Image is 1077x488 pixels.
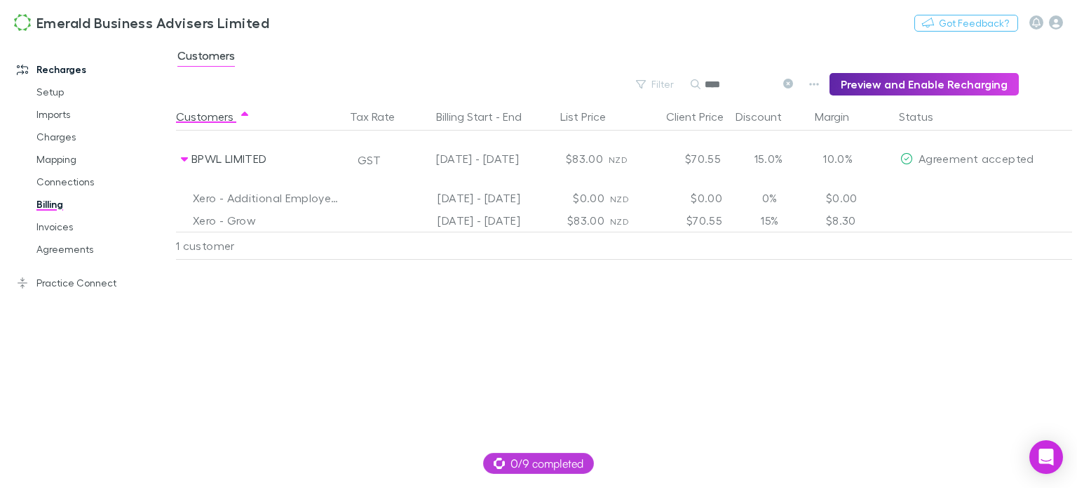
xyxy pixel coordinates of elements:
button: Preview and Enable Recharging [829,73,1019,95]
div: BPWL LIMITED [191,131,340,187]
a: Connections [22,171,184,193]
a: Agreements [22,238,184,261]
button: Tax Rate [350,103,412,131]
span: NZD [610,194,629,204]
div: 1 customer [176,232,344,260]
div: 15% [728,209,812,232]
div: $83.00 [524,131,609,187]
a: Imports [22,103,184,126]
div: [DATE] - [DATE] [400,187,526,209]
div: $70.55 [644,209,728,232]
div: [DATE] - [DATE] [400,209,526,232]
div: 15.0% [726,131,811,187]
button: Customers [176,103,250,131]
button: GST [351,149,387,171]
button: Filter [629,76,682,93]
h3: Emerald Business Advisers Limited [36,14,269,31]
a: Setup [22,81,184,103]
button: Billing Start - End [436,103,538,131]
button: Margin [815,103,866,131]
span: Customers [177,48,235,67]
a: Mapping [22,148,184,171]
div: $0.00 [526,187,610,209]
div: $70.55 [642,131,726,187]
a: Billing [22,193,184,216]
button: Status [899,103,950,131]
a: Invoices [22,216,184,238]
div: 0% [728,187,812,209]
a: Recharges [3,58,184,81]
img: Emerald Business Advisers Limited's Logo [14,14,31,31]
button: List Price [560,103,623,131]
a: Practice Connect [3,272,184,294]
div: Xero - Grow [193,209,339,232]
span: Agreement accepted [919,152,1034,165]
p: 10.0% [816,150,853,167]
div: $83.00 [526,209,610,232]
a: Charges [22,126,184,148]
span: NZD [609,154,628,165]
a: Emerald Business Advisers Limited [6,6,278,39]
span: NZD [610,216,629,227]
button: Client Price [666,103,740,131]
button: Discount [736,103,799,131]
div: $0.00 [644,187,728,209]
button: Got Feedback? [914,15,1018,32]
div: [DATE] - [DATE] [404,131,519,187]
div: $0.00 [812,187,896,209]
div: Xero - Additional Employee Charges [193,187,339,209]
div: $8.30 [812,209,896,232]
div: Open Intercom Messenger [1029,440,1063,474]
